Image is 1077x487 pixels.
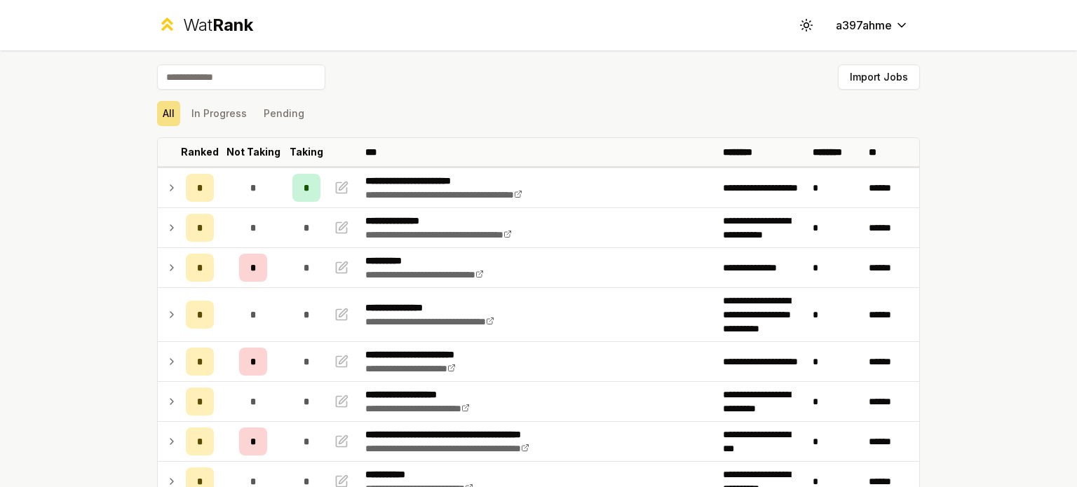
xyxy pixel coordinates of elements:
[186,101,252,126] button: In Progress
[157,14,253,36] a: WatRank
[157,101,180,126] button: All
[836,17,892,34] span: a397ahme
[838,64,920,90] button: Import Jobs
[825,13,920,38] button: a397ahme
[212,15,253,35] span: Rank
[183,14,253,36] div: Wat
[258,101,310,126] button: Pending
[226,145,280,159] p: Not Taking
[290,145,323,159] p: Taking
[181,145,219,159] p: Ranked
